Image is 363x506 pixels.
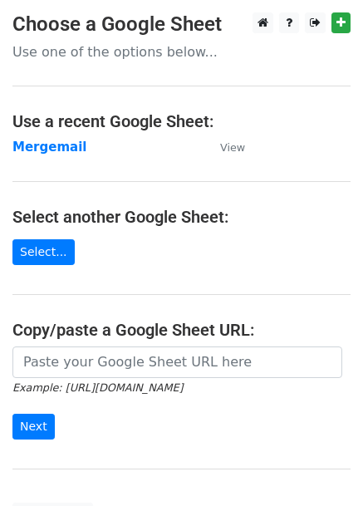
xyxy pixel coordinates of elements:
[12,320,351,340] h4: Copy/paste a Google Sheet URL:
[12,239,75,265] a: Select...
[12,111,351,131] h4: Use a recent Google Sheet:
[12,12,351,37] h3: Choose a Google Sheet
[12,140,86,155] a: Mergemail
[12,414,55,440] input: Next
[12,346,342,378] input: Paste your Google Sheet URL here
[220,141,245,154] small: View
[12,207,351,227] h4: Select another Google Sheet:
[12,381,183,394] small: Example: [URL][DOMAIN_NAME]
[204,140,245,155] a: View
[12,43,351,61] p: Use one of the options below...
